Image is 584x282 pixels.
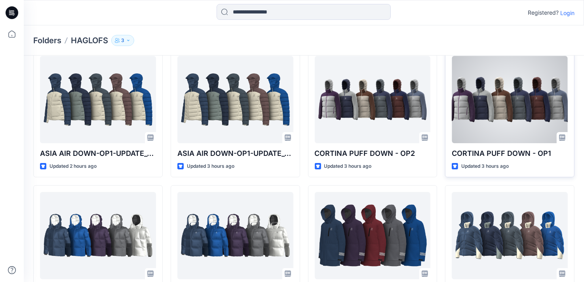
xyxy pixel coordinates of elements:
a: ASIA AIR DOWN-OP1-UPDATE_OP2 [40,56,156,143]
p: ASIA AIR DOWN-OP1-UPDATE_OP2 [40,148,156,159]
a: Folders [33,35,61,46]
p: Updated 2 hours ago [49,162,97,171]
p: Login [560,9,574,17]
p: Updated 3 hours ago [187,162,234,171]
p: HAGLOFS [71,35,108,46]
p: 3 [121,36,124,45]
a: ASIA FIT STOCKHOLM DOWN - 2​_OP2 [40,192,156,279]
a: CORTINA PUFF DOWN - OP1 [452,56,568,143]
a: CORTINA PUFF DOWN - OP2 [315,56,431,143]
a: ASIA FIT STOCKHOLM DOWN [452,192,568,279]
a: ASIA AIR DOWN-OP1-UPDATE_OP1 [177,56,293,143]
p: Updated 3 hours ago [461,162,509,171]
p: CORTINA PUFF DOWN - OP2 [315,148,431,159]
button: 3 [111,35,134,46]
p: CORTINA PUFF DOWN - OP1 [452,148,568,159]
p: ASIA AIR DOWN-OP1-UPDATE_OP1 [177,148,293,159]
p: Updated 3 hours ago [324,162,372,171]
a: ALVIK FUR LONG DOWN [315,192,431,279]
p: Registered? [528,8,559,17]
a: ASIA FIT STOCKHOLM DOWN - 2​_OP1 [177,192,293,279]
